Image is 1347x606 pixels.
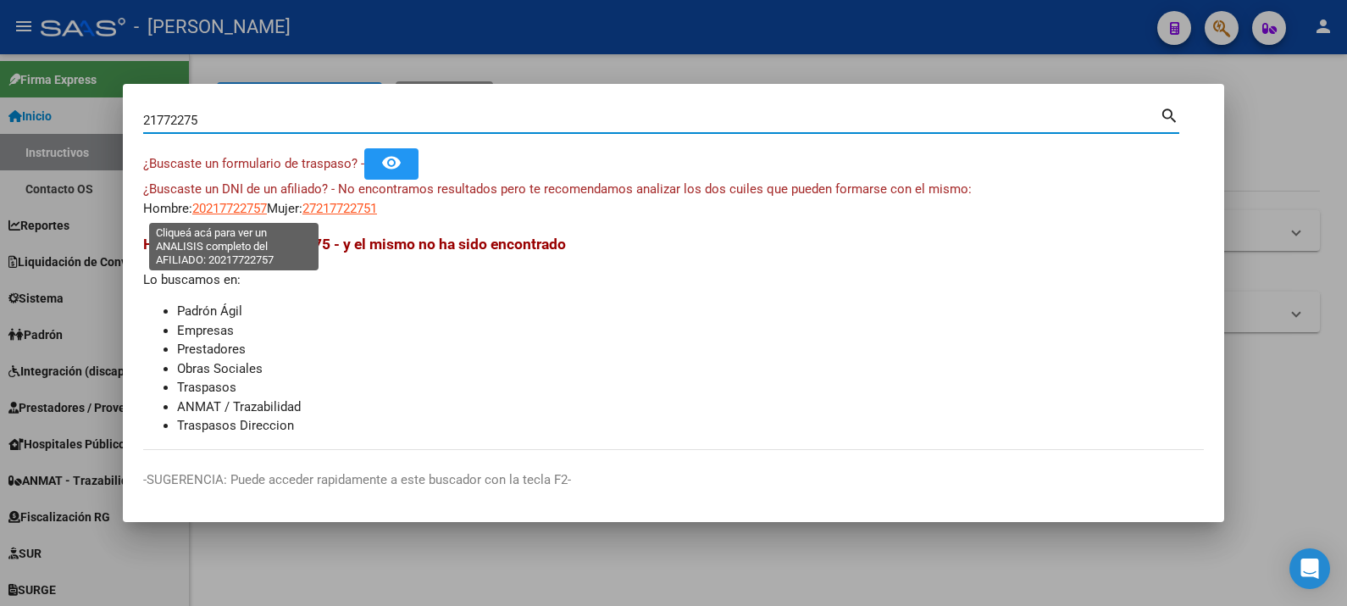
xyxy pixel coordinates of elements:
li: Obras Sociales [177,359,1204,379]
li: ANMAT / Trazabilidad [177,398,1204,417]
div: Hombre: Mujer: [143,180,1204,218]
div: Lo buscamos en: [143,233,1204,436]
span: Hemos buscado - 21772275 - y el mismo no ha sido encontrado [143,236,566,253]
p: -SUGERENCIA: Puede acceder rapidamente a este buscador con la tecla F2- [143,470,1204,490]
span: 27217722751 [302,201,377,216]
li: Empresas [177,321,1204,341]
div: Open Intercom Messenger [1289,548,1330,589]
li: Traspasos Direccion [177,416,1204,436]
li: Padrón Ágil [177,302,1204,321]
span: ¿Buscaste un formulario de traspaso? - [143,156,364,171]
span: 20217722757 [192,201,267,216]
mat-icon: remove_red_eye [381,153,402,173]
li: Traspasos [177,378,1204,398]
mat-icon: search [1160,104,1179,125]
li: Prestadores [177,340,1204,359]
span: ¿Buscaste un DNI de un afiliado? - No encontramos resultados pero te recomendamos analizar los do... [143,181,972,197]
